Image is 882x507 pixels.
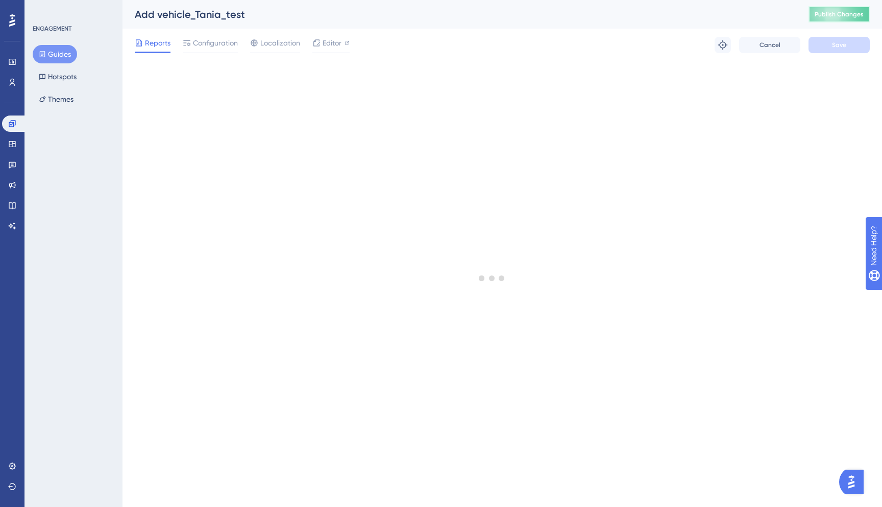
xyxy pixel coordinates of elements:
span: Cancel [759,41,780,49]
button: Publish Changes [808,6,870,22]
button: Themes [33,90,80,108]
button: Guides [33,45,77,63]
button: Save [808,37,870,53]
span: Reports [145,37,170,49]
span: Localization [260,37,300,49]
span: Editor [323,37,341,49]
button: Cancel [739,37,800,53]
span: Need Help? [24,3,64,15]
span: Publish Changes [815,10,864,18]
span: Configuration [193,37,238,49]
div: ENGAGEMENT [33,25,71,33]
span: Save [832,41,846,49]
iframe: UserGuiding AI Assistant Launcher [839,467,870,497]
button: Hotspots [33,67,83,86]
div: Add vehicle_Tania_test [135,7,783,21]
